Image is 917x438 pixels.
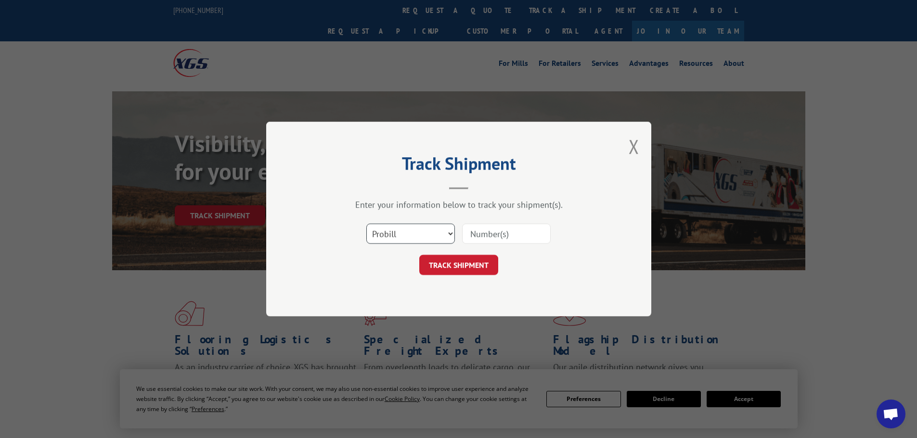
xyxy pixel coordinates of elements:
[877,400,905,428] div: Open chat
[314,199,603,210] div: Enter your information below to track your shipment(s).
[314,157,603,175] h2: Track Shipment
[462,224,551,244] input: Number(s)
[419,255,498,275] button: TRACK SHIPMENT
[629,134,639,159] button: Close modal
